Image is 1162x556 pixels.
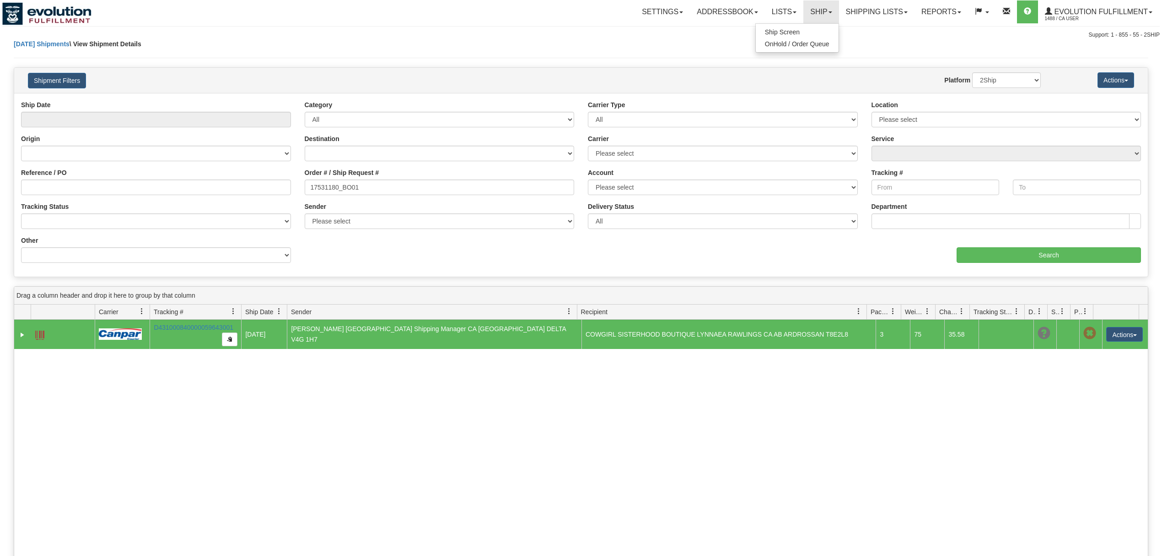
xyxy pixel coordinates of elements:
[581,320,876,349] td: COWGIRL SISTERHOOD BOUTIQUE LYNNAEA RAWLINGS CA AB ARDROSSAN T8E2L8
[1054,304,1070,319] a: Shipment Issues filter column settings
[756,26,839,38] a: Ship Screen
[871,134,894,143] label: Service
[14,40,70,48] a: [DATE] Shipments
[957,247,1141,263] input: Search
[1009,304,1024,319] a: Tracking Status filter column settings
[305,168,379,177] label: Order # / Ship Request #
[1083,327,1096,340] span: Pickup Not Assigned
[871,168,903,177] label: Tracking #
[1051,307,1059,316] span: Shipment Issues
[1097,72,1134,88] button: Actions
[1077,304,1093,319] a: Pickup Status filter column settings
[839,0,915,23] a: Shipping lists
[765,28,800,36] span: Ship Screen
[581,307,608,316] span: Recipient
[305,202,326,211] label: Sender
[871,100,898,109] label: Location
[287,320,581,349] td: [PERSON_NAME] [GEOGRAPHIC_DATA] Shipping Manager CA [GEOGRAPHIC_DATA] DELTA V4G 1H7
[944,320,979,349] td: 35.58
[954,304,969,319] a: Charge filter column settings
[70,40,141,48] span: \ View Shipment Details
[765,0,803,23] a: Lists
[944,76,970,85] label: Platform
[588,100,625,109] label: Carrier Type
[765,40,829,48] span: OnHold / Order Queue
[18,330,27,339] a: Expand
[1032,304,1047,319] a: Delivery Status filter column settings
[21,236,38,245] label: Other
[14,287,1148,305] div: grid grouping header
[305,100,333,109] label: Category
[245,307,273,316] span: Ship Date
[35,327,44,341] a: Label
[1038,0,1159,23] a: Evolution Fulfillment 1488 / CA User
[588,168,613,177] label: Account
[871,202,907,211] label: Department
[134,304,150,319] a: Carrier filter column settings
[920,304,935,319] a: Weight filter column settings
[910,320,944,349] td: 75
[99,307,118,316] span: Carrier
[2,31,1160,39] div: Support: 1 - 855 - 55 - 2SHIP
[222,333,237,346] button: Copy to clipboard
[1045,14,1114,23] span: 1488 / CA User
[885,304,901,319] a: Packages filter column settings
[154,324,233,331] a: D431000840000059643001
[974,307,1013,316] span: Tracking Status
[1106,327,1143,342] button: Actions
[154,307,183,316] span: Tracking #
[1028,307,1036,316] span: Delivery Status
[588,202,634,211] label: Delivery Status
[1038,327,1050,340] span: Unknown
[241,320,287,349] td: [DATE]
[271,304,287,319] a: Ship Date filter column settings
[939,307,958,316] span: Charge
[21,168,67,177] label: Reference / PO
[905,307,924,316] span: Weight
[99,328,142,340] img: 14 - Canpar
[588,134,609,143] label: Carrier
[21,134,40,143] label: Origin
[1074,307,1082,316] span: Pickup Status
[756,38,839,50] a: OnHold / Order Queue
[876,320,910,349] td: 3
[226,304,241,319] a: Tracking # filter column settings
[635,0,690,23] a: Settings
[871,307,890,316] span: Packages
[871,180,1000,195] input: From
[2,2,91,25] img: logo1488.jpg
[21,202,69,211] label: Tracking Status
[915,0,968,23] a: Reports
[1013,180,1141,195] input: To
[21,100,51,109] label: Ship Date
[690,0,765,23] a: Addressbook
[1052,8,1148,16] span: Evolution Fulfillment
[803,0,839,23] a: Ship
[291,307,312,316] span: Sender
[561,304,577,319] a: Sender filter column settings
[1141,231,1161,325] iframe: chat widget
[28,73,86,88] button: Shipment Filters
[305,134,339,143] label: Destination
[851,304,866,319] a: Recipient filter column settings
